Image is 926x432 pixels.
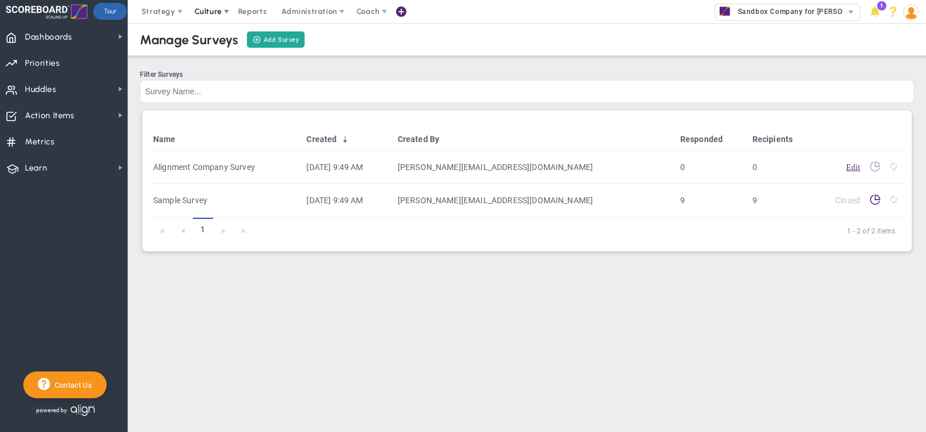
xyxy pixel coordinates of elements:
[25,77,56,102] span: Huddles
[153,196,207,205] span: Sample Survey
[676,151,748,184] td: 0
[25,51,60,76] span: Priorities
[195,7,222,16] span: Culture
[877,1,886,10] span: 1
[23,401,143,419] div: Powered by Align
[356,7,380,16] span: Coach
[821,161,860,173] div: The survey is in draft mode. It has not been sent or scheduled.
[50,381,92,389] span: Contact Us
[821,194,860,207] div: The survey is closed.
[835,196,860,205] span: Closed
[903,4,919,20] img: 86643.Person.photo
[680,134,743,144] a: Responded
[748,184,817,217] td: 9
[890,196,897,206] span: Survey is closed. Resend no longer available.
[843,4,860,20] span: select
[247,31,305,48] a: Add Survey
[870,193,881,204] span: View Survey Results
[748,151,817,184] td: 0
[398,162,593,172] span: steve@permanentprogressllc.com
[25,130,55,154] span: Metrics
[25,25,72,49] span: Dashboards
[25,104,75,128] span: Action Items
[261,224,895,238] span: 1 - 2 of 2 items
[870,160,881,171] span: View Survey Results
[153,134,297,144] a: Name
[140,80,914,103] input: Filter Surveys
[140,32,238,48] div: Manage Surveys
[306,134,388,144] a: Created
[153,162,255,172] span: Alignment Company Survey
[890,163,897,172] span: The survey hasn't been sent. Resend will be available after survey is sent.
[302,151,393,184] td: [DATE] 9:49 AM
[25,156,47,180] span: Learn
[281,7,337,16] span: Administration
[732,4,875,19] span: Sandbox Company for [PERSON_NAME]
[752,134,812,144] a: Recipients
[676,184,748,217] td: 9
[193,218,213,242] span: 1
[398,196,593,205] span: steve@permanentprogressllc.com
[398,134,671,144] a: Created By
[718,4,732,19] img: 32671.Company.photo
[142,7,175,16] span: Strategy
[140,70,914,79] div: Filter Surveys
[302,184,393,217] td: [DATE] 9:49 AM
[846,162,860,171] a: Edit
